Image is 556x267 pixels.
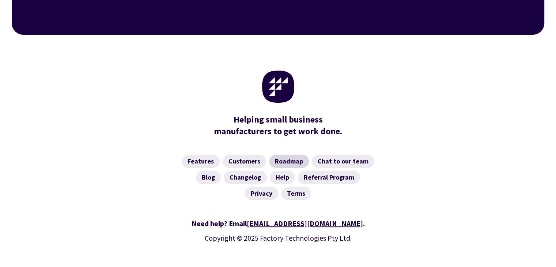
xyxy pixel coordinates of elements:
a: Customers [223,155,266,168]
a: Features [182,155,220,168]
a: Changelog [224,171,267,184]
a: [EMAIL_ADDRESS][DOMAIN_NAME] [247,219,363,228]
nav: Footer Navigation [68,155,489,200]
a: Privacy [245,187,278,200]
a: Terms [281,187,311,200]
a: Referral Program [298,171,360,184]
a: Chat to our team [312,155,374,168]
iframe: Chat Widget [434,188,556,267]
a: Roadmap [269,155,309,168]
a: Help [270,171,295,184]
p: Copyright © 2025 Factory Technologies Pty Ltd. [68,232,489,244]
mark: Helping small business [234,114,323,125]
a: Blog [196,171,221,184]
div: Need help? Email . [68,218,489,229]
div: manufacturers to get work done. [211,114,346,137]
